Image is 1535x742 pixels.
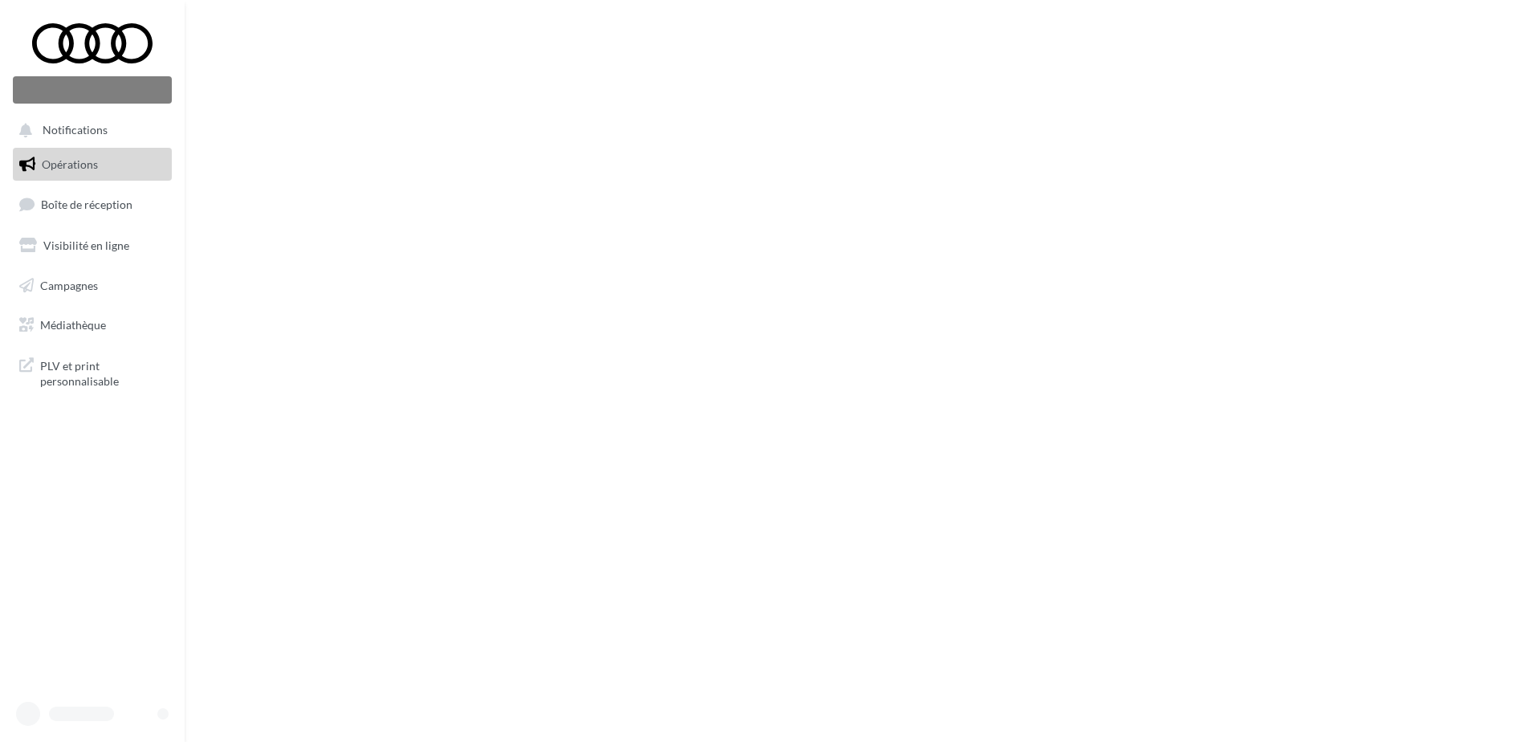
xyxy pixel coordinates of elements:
a: PLV et print personnalisable [10,349,175,396]
span: Visibilité en ligne [43,238,129,252]
span: Notifications [43,124,108,137]
a: Boîte de réception [10,187,175,222]
span: Opérations [42,157,98,171]
span: PLV et print personnalisable [40,355,165,389]
a: Visibilité en ligne [10,229,175,263]
a: Médiathèque [10,308,175,342]
a: Opérations [10,148,175,181]
span: Campagnes [40,278,98,291]
span: Boîte de réception [41,198,132,211]
a: Campagnes [10,269,175,303]
span: Médiathèque [40,318,106,332]
div: Nouvelle campagne [13,76,172,104]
